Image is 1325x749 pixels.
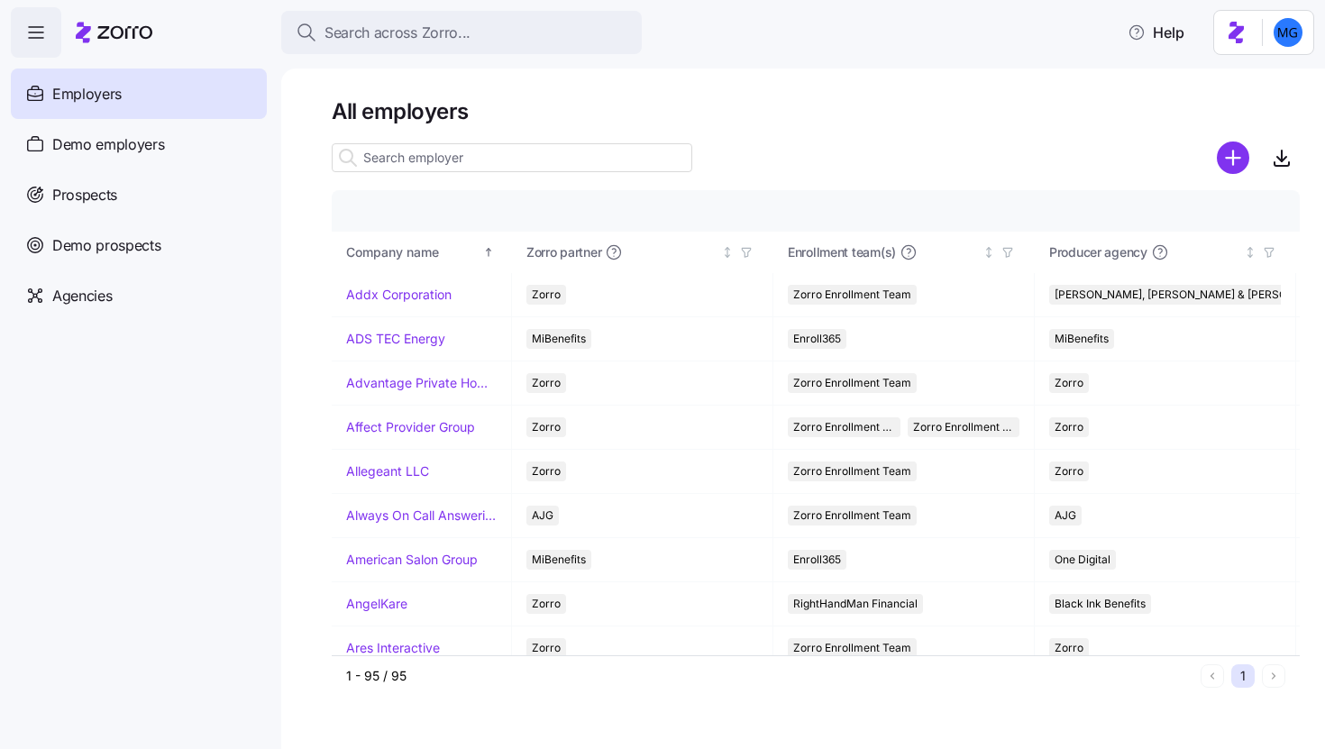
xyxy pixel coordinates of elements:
[532,594,561,614] span: Zorro
[1274,18,1302,47] img: 61c362f0e1d336c60eacb74ec9823875
[793,329,841,349] span: Enroll365
[982,246,995,259] div: Not sorted
[346,462,429,480] a: Allegeant LLC
[346,639,440,657] a: Ares Interactive
[1055,417,1083,437] span: Zorro
[1055,594,1146,614] span: Black Ink Benefits
[532,638,561,658] span: Zorro
[52,234,161,257] span: Demo prospects
[532,329,586,349] span: MiBenefits
[1201,664,1224,688] button: Previous page
[532,285,561,305] span: Zorro
[11,220,267,270] a: Demo prospects
[793,506,911,525] span: Zorro Enrollment Team
[532,373,561,393] span: Zorro
[1055,638,1083,658] span: Zorro
[346,507,497,525] a: Always On Call Answering Service
[11,270,267,321] a: Agencies
[281,11,642,54] button: Search across Zorro...
[1128,22,1184,43] span: Help
[793,461,911,481] span: Zorro Enrollment Team
[532,550,586,570] span: MiBenefits
[793,638,911,658] span: Zorro Enrollment Team
[52,285,112,307] span: Agencies
[1055,329,1109,349] span: MiBenefits
[512,232,773,273] th: Zorro partnerNot sorted
[532,506,553,525] span: AJG
[1055,506,1076,525] span: AJG
[793,594,918,614] span: RightHandMan Financial
[526,243,601,261] span: Zorro partner
[346,667,1193,685] div: 1 - 95 / 95
[1055,550,1110,570] span: One Digital
[793,373,911,393] span: Zorro Enrollment Team
[793,417,895,437] span: Zorro Enrollment Team
[1055,461,1083,481] span: Zorro
[346,418,475,436] a: Affect Provider Group
[346,374,497,392] a: Advantage Private Home Care
[773,232,1035,273] th: Enrollment team(s)Not sorted
[346,551,478,569] a: American Salon Group
[913,417,1015,437] span: Zorro Enrollment Experts
[11,69,267,119] a: Employers
[1055,373,1083,393] span: Zorro
[793,285,911,305] span: Zorro Enrollment Team
[482,246,495,259] div: Sorted ascending
[1113,14,1199,50] button: Help
[1049,243,1147,261] span: Producer agency
[788,243,896,261] span: Enrollment team(s)
[346,330,445,348] a: ADS TEC Energy
[346,595,407,613] a: AngelKare
[332,97,1300,125] h1: All employers
[332,143,692,172] input: Search employer
[1244,246,1256,259] div: Not sorted
[532,461,561,481] span: Zorro
[1035,232,1296,273] th: Producer agencyNot sorted
[11,169,267,220] a: Prospects
[1231,664,1255,688] button: 1
[11,119,267,169] a: Demo employers
[346,286,452,304] a: Addx Corporation
[332,232,512,273] th: Company nameSorted ascending
[793,550,841,570] span: Enroll365
[52,184,117,206] span: Prospects
[324,22,471,44] span: Search across Zorro...
[346,242,480,262] div: Company name
[52,83,122,105] span: Employers
[721,246,734,259] div: Not sorted
[532,417,561,437] span: Zorro
[1262,664,1285,688] button: Next page
[52,133,165,156] span: Demo employers
[1217,142,1249,174] svg: add icon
